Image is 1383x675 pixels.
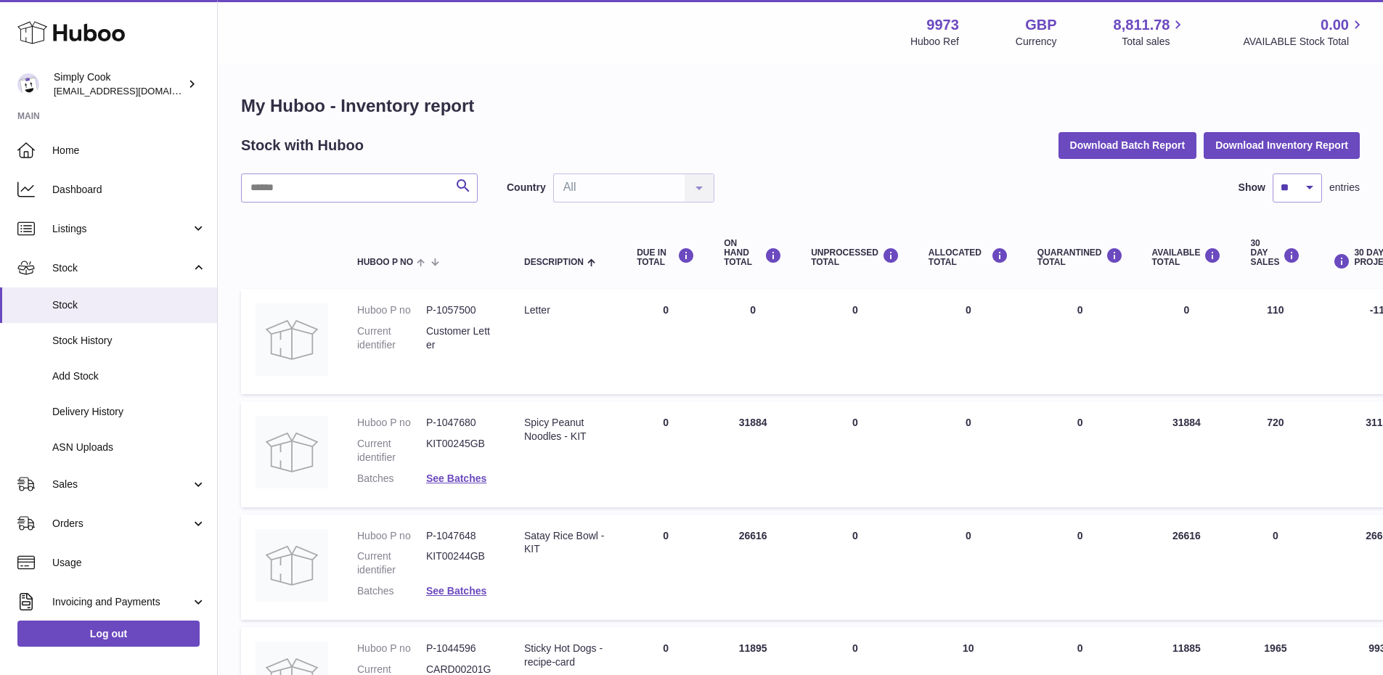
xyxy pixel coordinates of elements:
dt: Current identifier [357,324,426,352]
div: Letter [524,303,608,317]
div: 30 DAY SALES [1250,239,1300,268]
span: [EMAIL_ADDRESS][DOMAIN_NAME] [54,85,213,97]
dt: Huboo P no [357,416,426,430]
td: 0 [622,401,709,507]
span: ASN Uploads [52,441,206,454]
dt: Current identifier [357,549,426,577]
span: 0.00 [1321,15,1349,35]
dd: Customer Letter [426,324,495,352]
span: AVAILABLE Stock Total [1243,35,1366,49]
span: Stock [52,298,206,312]
td: 0 [622,289,709,394]
label: Show [1239,181,1265,195]
td: 720 [1236,401,1315,507]
dd: P-1057500 [426,303,495,317]
td: 0 [914,289,1023,394]
img: product image [256,416,328,488]
dt: Huboo P no [357,642,426,655]
span: Add Stock [52,369,206,383]
td: 0 [914,515,1023,621]
dd: P-1044596 [426,642,495,655]
strong: GBP [1025,15,1056,35]
div: ALLOCATED Total [929,247,1008,267]
a: Log out [17,621,200,647]
label: Country [507,181,546,195]
td: 31884 [709,401,796,507]
strong: 9973 [926,15,959,35]
span: 8,811.78 [1114,15,1170,35]
dt: Batches [357,584,426,598]
span: Orders [52,517,191,531]
span: 0 [1077,417,1083,428]
span: Stock History [52,334,206,348]
button: Download Batch Report [1058,132,1197,158]
div: AVAILABLE Total [1152,247,1222,267]
span: Usage [52,556,206,570]
span: Sales [52,478,191,491]
dd: KIT00244GB [426,549,495,577]
img: internalAdmin-9973@internal.huboo.com [17,73,39,95]
img: product image [256,303,328,376]
td: 0 [796,289,914,394]
div: QUARANTINED Total [1037,247,1123,267]
dt: Huboo P no [357,529,426,543]
td: 26616 [709,515,796,621]
td: 0 [914,401,1023,507]
div: DUE IN TOTAL [637,247,695,267]
div: UNPROCESSED Total [811,247,899,267]
td: 0 [622,515,709,621]
span: Listings [52,222,191,236]
span: Stock [52,261,191,275]
dt: Huboo P no [357,303,426,317]
h2: Stock with Huboo [241,136,364,155]
td: 26616 [1138,515,1236,621]
span: Total sales [1122,35,1186,49]
span: 0 [1077,304,1083,316]
h1: My Huboo - Inventory report [241,94,1360,118]
td: 0 [796,515,914,621]
img: product image [256,529,328,602]
div: Satay Rice Bowl - KIT [524,529,608,557]
div: Spicy Peanut Noodles - KIT [524,416,608,443]
button: Download Inventory Report [1204,132,1360,158]
div: Currency [1016,35,1057,49]
span: entries [1329,181,1360,195]
span: 0 [1077,530,1083,541]
dt: Batches [357,472,426,486]
td: 0 [796,401,914,507]
span: 0 [1077,642,1083,654]
div: Huboo Ref [910,35,959,49]
div: Simply Cook [54,70,184,98]
span: Invoicing and Payments [52,595,191,609]
a: 0.00 AVAILABLE Stock Total [1243,15,1366,49]
td: 0 [1138,289,1236,394]
span: Huboo P no [357,258,413,267]
dd: P-1047680 [426,416,495,430]
dt: Current identifier [357,437,426,465]
a: See Batches [426,585,486,597]
td: 110 [1236,289,1315,394]
dd: KIT00245GB [426,437,495,465]
a: 8,811.78 Total sales [1114,15,1187,49]
span: Description [524,258,584,267]
span: Home [52,144,206,157]
td: 0 [1236,515,1315,621]
span: Dashboard [52,183,206,197]
span: Delivery History [52,405,206,419]
div: ON HAND Total [724,239,782,268]
td: 31884 [1138,401,1236,507]
div: Sticky Hot Dogs - recipe-card [524,642,608,669]
a: See Batches [426,472,486,484]
dd: P-1047648 [426,529,495,543]
td: 0 [709,289,796,394]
